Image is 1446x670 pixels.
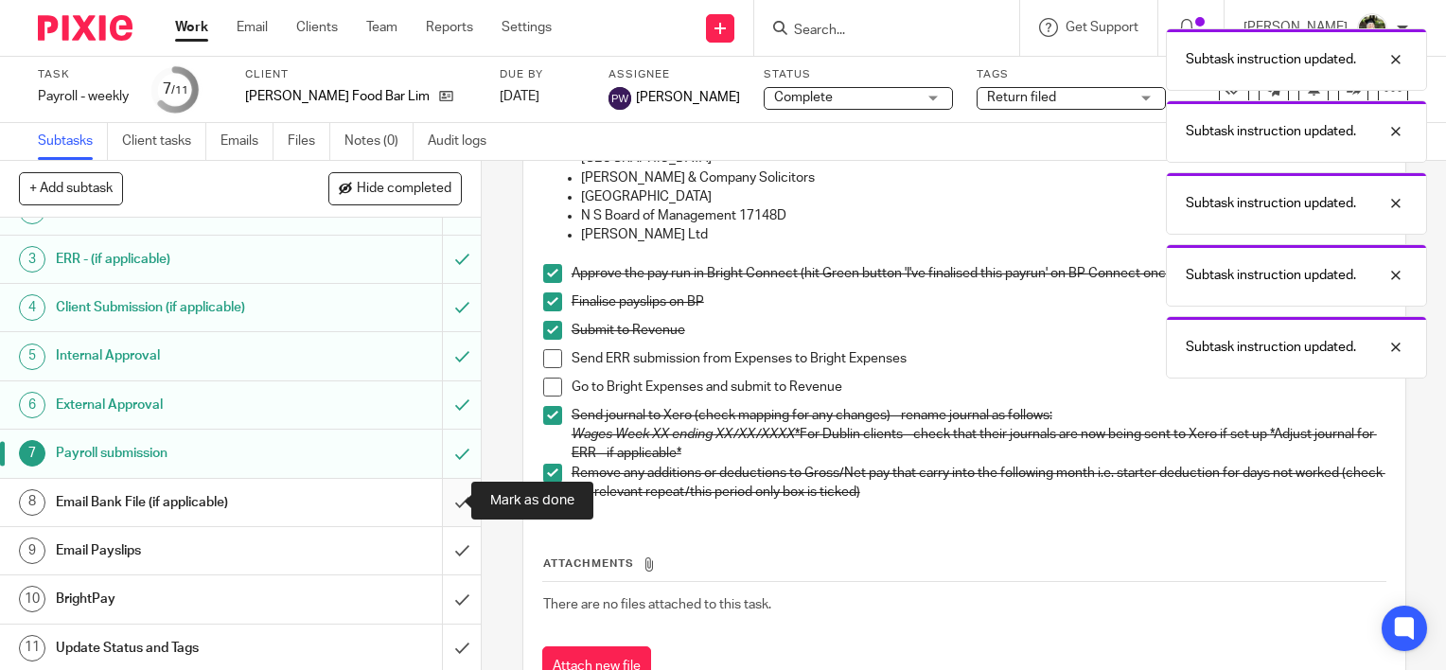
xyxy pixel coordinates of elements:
[572,292,1385,311] p: Finalise payslips on BP
[572,264,1385,283] p: Approve the pay run in Bright Connect (hit Green button 'I've finalised this payrun' on BP Connec...
[608,67,740,82] label: Assignee
[19,294,45,321] div: 4
[357,182,451,197] span: Hide completed
[1186,50,1356,69] p: Subtask instruction updated.
[344,123,414,160] a: Notes (0)
[572,428,795,441] em: Wages Week XX ending XX/XX/XXXX
[171,85,188,96] small: /11
[19,586,45,612] div: 10
[500,90,539,103] span: [DATE]
[1186,338,1356,357] p: Subtask instruction updated.
[56,439,301,467] h1: Payroll submission
[572,406,1385,464] p: Send journal to Xero (check mapping for any changes) - rename journal as follows: *For Dublin cli...
[1186,266,1356,285] p: Subtask instruction updated.
[19,538,45,564] div: 9
[288,123,330,160] a: Files
[237,18,268,37] a: Email
[56,537,301,565] h1: Email Payslips
[19,440,45,467] div: 7
[572,378,1385,397] p: Go to Bright Expenses and submit to Revenue
[500,67,585,82] label: Due by
[56,342,301,370] h1: Internal Approval
[581,206,1385,225] p: N S Board of Management 17148D
[175,18,208,37] a: Work
[245,87,430,106] p: [PERSON_NAME] Food Bar Limited
[1186,194,1356,213] p: Subtask instruction updated.
[220,123,273,160] a: Emails
[581,168,1385,187] p: [PERSON_NAME] & Company Solicitors
[122,123,206,160] a: Client tasks
[543,558,634,569] span: Attachments
[56,391,301,419] h1: External Approval
[38,123,108,160] a: Subtasks
[572,321,1385,340] p: Submit to Revenue
[19,392,45,418] div: 6
[38,67,129,82] label: Task
[543,598,771,611] span: There are no files attached to this task.
[1357,13,1387,44] img: Jade.jpeg
[19,172,123,204] button: + Add subtask
[502,18,552,37] a: Settings
[296,18,338,37] a: Clients
[38,87,129,106] div: Payroll - weekly
[428,123,501,160] a: Audit logs
[426,18,473,37] a: Reports
[581,225,1385,244] p: [PERSON_NAME] Ltd
[581,187,1385,206] p: [GEOGRAPHIC_DATA]
[366,18,397,37] a: Team
[19,344,45,370] div: 5
[572,464,1385,502] p: Remove any additions or deductions to Gross/Net pay that carry into the following month i.e. star...
[56,245,301,273] h1: ERR - (if applicable)
[19,246,45,273] div: 3
[245,67,476,82] label: Client
[19,489,45,516] div: 8
[636,88,740,107] span: [PERSON_NAME]
[328,172,462,204] button: Hide completed
[56,585,301,613] h1: BrightPay
[572,349,1385,368] p: Send ERR submission from Expenses to Bright Expenses
[19,635,45,661] div: 11
[1186,122,1356,141] p: Subtask instruction updated.
[56,488,301,517] h1: Email Bank File (if applicable)
[56,634,301,662] h1: Update Status and Tags
[608,87,631,110] img: svg%3E
[38,15,132,41] img: Pixie
[163,79,188,100] div: 7
[56,293,301,322] h1: Client Submission (if applicable)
